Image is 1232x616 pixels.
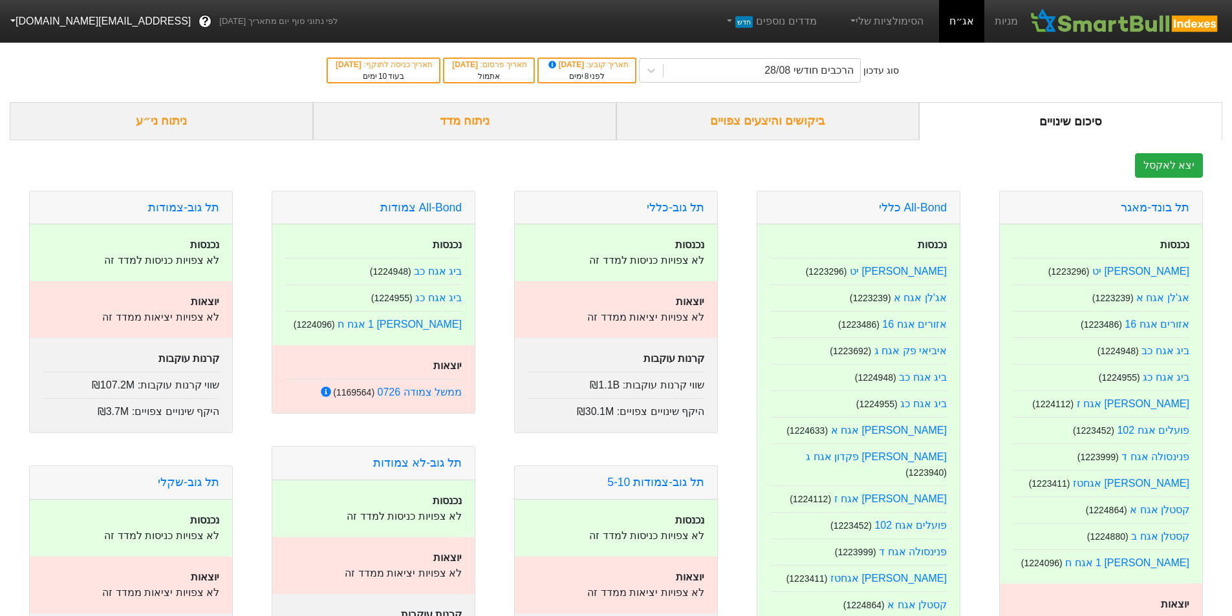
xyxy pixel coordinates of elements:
[1029,478,1070,489] small: ( 1223411 )
[874,520,947,531] a: פועלים אגח 102
[1028,8,1222,34] img: SmartBull
[830,520,872,531] small: ( 1223452 )
[373,456,462,469] a: תל גוב-לא צמודות
[879,546,947,557] a: פנינסולה אגח ד
[585,72,589,81] span: 8
[835,547,876,557] small: ( 1223999 )
[334,70,433,82] div: בעוד ימים
[415,292,462,303] a: ביג אגח כג
[158,353,219,364] strong: קרנות עוקבות
[882,319,947,330] a: אזורים אגח 16
[336,60,363,69] span: [DATE]
[850,266,947,277] a: [PERSON_NAME] יט
[545,70,629,82] div: לפני ימים
[843,600,885,610] small: ( 1224864 )
[92,379,135,390] span: ₪107.2M
[919,102,1222,140] div: סיכום שינויים
[452,60,480,69] span: [DATE]
[838,319,880,330] small: ( 1223486 )
[1086,505,1127,515] small: ( 1224864 )
[1135,153,1203,178] button: יצא לאקסל
[433,552,462,563] strong: יוצאות
[1143,372,1189,383] a: ביג אגח כג
[433,495,462,506] strong: נכנסות
[856,399,898,409] small: ( 1224955 )
[1073,425,1114,436] small: ( 1223452 )
[190,515,219,526] strong: נכנסות
[616,102,920,140] div: ביקושים והיצעים צפויים
[643,353,704,364] strong: קרנות עוקבות
[1021,558,1063,568] small: ( 1224096 )
[850,293,891,303] small: ( 1223239 )
[1065,557,1189,568] a: [PERSON_NAME] 1 אגח ח
[43,528,219,544] p: לא צפויות כניסות למדד זה
[528,253,704,268] p: לא צפויות כניסות למדד זה
[1092,266,1189,277] a: [PERSON_NAME] יט
[313,102,616,140] div: ניתוח מדד
[546,60,587,69] span: [DATE]
[1081,319,1122,330] small: ( 1223486 )
[1032,399,1074,409] small: ( 1224112 )
[1121,451,1189,462] a: פנינסולה אגח ד
[676,571,704,582] strong: יוצאות
[863,64,899,78] div: סוג עדכון
[528,398,704,420] div: היקף שינויים צפויים :
[294,319,335,330] small: ( 1224096 )
[894,292,947,303] a: אג'לן אגח א
[905,467,947,478] small: ( 1223940 )
[191,296,219,307] strong: יוצאות
[830,346,871,356] small: ( 1223692 )
[1073,478,1189,489] a: [PERSON_NAME] אגחטז
[1099,372,1140,383] small: ( 1224955 )
[338,319,462,330] a: [PERSON_NAME] 1 אגח ח
[334,59,433,70] div: תאריך כניסה לתוקף :
[676,296,704,307] strong: יוצאות
[371,293,413,303] small: ( 1224955 )
[874,345,947,356] a: איביאי פק אגח ג
[607,476,704,489] a: תל גוב-צמודות 5-10
[433,239,462,250] strong: נכנסות
[1121,201,1189,214] a: תל בונד-מאגר
[378,387,462,398] a: ממשל צמודה 0726
[158,476,219,489] a: תל גוב-שקלי
[333,387,374,398] small: ( 1169564 )
[43,398,219,420] div: היקף שינויים צפויים :
[528,310,704,325] p: לא צפויות יציאות ממדד זה
[855,372,896,383] small: ( 1224948 )
[790,494,831,504] small: ( 1224112 )
[528,585,704,600] p: לא צפויות יציאות ממדד זה
[831,425,947,436] a: [PERSON_NAME] אגח א
[786,425,828,436] small: ( 1224633 )
[148,201,219,214] a: תל גוב-צמודות
[675,515,704,526] strong: נכנסות
[478,72,500,81] span: אתמול
[806,451,947,462] a: [PERSON_NAME] פקדון אגח ג
[1117,425,1189,436] a: פועלים אגח 102
[1097,346,1139,356] small: ( 1224948 )
[10,102,313,140] div: ניתוח ני״ע
[786,573,828,584] small: ( 1223411 )
[433,360,462,371] strong: יוצאות
[414,266,462,277] a: ביג אגח כב
[590,379,620,390] span: ₪1.1B
[719,8,822,34] a: מדדים נוספיםחדש
[900,398,947,409] a: ביג אגח כג
[806,266,847,277] small: ( 1223296 )
[830,573,947,584] a: [PERSON_NAME] אגחטז
[202,13,209,30] span: ?
[887,599,947,610] a: קסטלן אגח א
[43,372,219,393] div: שווי קרנות עוקבות :
[1077,452,1119,462] small: ( 1223999 )
[1141,345,1189,356] a: ביג אגח כב
[370,266,411,277] small: ( 1224948 )
[528,528,704,544] p: לא צפויות כניסות למדד זה
[834,493,947,504] a: [PERSON_NAME] אגח ז
[43,253,219,268] p: לא צפויות כניסות למדד זה
[1125,319,1189,330] a: אזורים אגח 16
[528,372,704,393] div: שווי קרנות עוקבות :
[378,72,387,81] span: 10
[647,201,704,214] a: תל גוב-כללי
[285,509,462,524] p: לא צפויות כניסות למדד זה
[190,239,219,250] strong: נכנסות
[899,372,947,383] a: ביג אגח כב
